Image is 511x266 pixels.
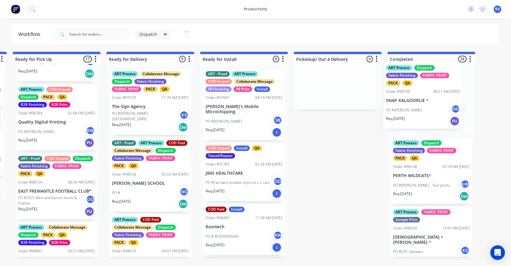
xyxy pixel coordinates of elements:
[495,6,500,12] span: RV
[241,5,270,14] div: productivity
[490,245,505,260] div: Open Intercom Messenger
[18,31,43,38] div: Workflow
[11,5,20,14] img: Factory
[69,28,130,40] input: Search for orders...
[139,31,157,37] span: Dispatch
